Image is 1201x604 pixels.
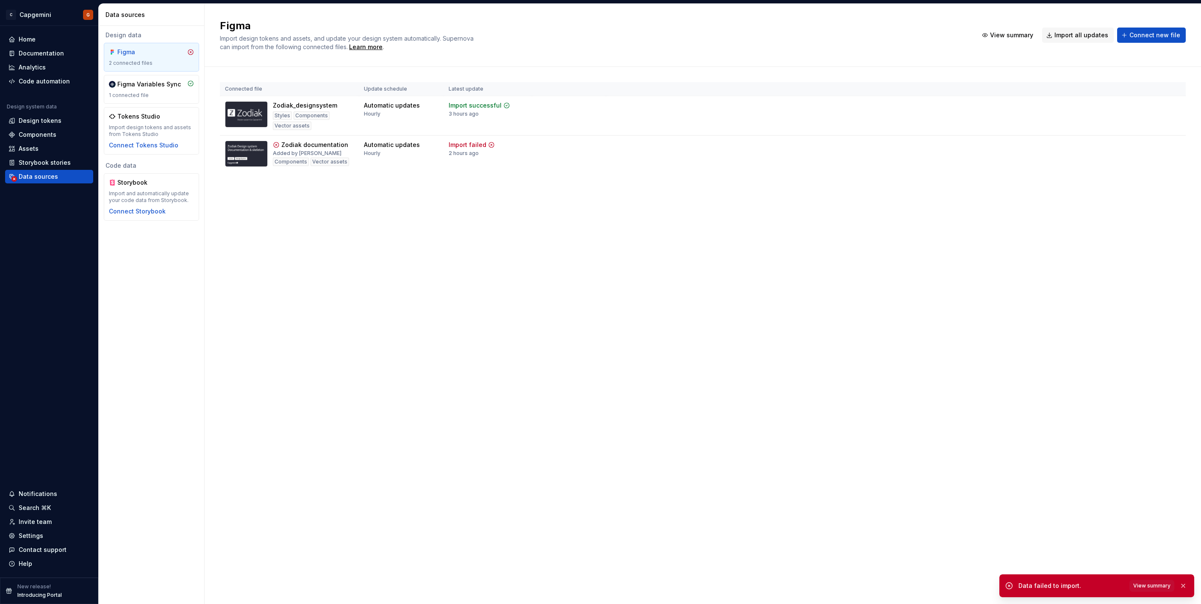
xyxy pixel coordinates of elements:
button: Connect Tokens Studio [109,141,178,150]
div: Assets [19,144,39,153]
div: Storybook [117,178,158,187]
button: Search ⌘K [5,501,93,515]
div: 3 hours ago [449,111,479,117]
th: Latest update [444,82,532,96]
div: Design system data [7,103,57,110]
div: Code automation [19,77,70,86]
div: Components [19,130,56,139]
div: Settings [19,532,43,540]
div: 1 connected file [109,92,194,99]
span: Connect new file [1129,31,1180,39]
a: Home [5,33,93,46]
div: Data sources [105,11,201,19]
div: Automatic updates [364,101,420,110]
a: Storybook stories [5,156,93,169]
div: 2 hours ago [449,150,479,157]
div: Hourly [364,150,380,157]
div: Data failed to import. [1018,582,1124,590]
span: . [348,44,384,50]
div: Design data [104,31,199,39]
a: Code automation [5,75,93,88]
th: Update schedule [359,82,444,96]
p: New release! [17,583,51,590]
div: Help [19,560,32,568]
a: Design tokens [5,114,93,127]
div: Import successful [449,101,502,110]
div: Figma [117,48,158,56]
div: Code data [104,161,199,170]
a: Assets [5,142,93,155]
div: Zodiak documentation [281,141,348,149]
div: Import failed [449,141,486,149]
div: Contact support [19,546,67,554]
div: Data sources [19,172,58,181]
span: View summary [990,31,1033,39]
span: Import design tokens and assets, and update your design system automatically. Supernova can impor... [220,35,475,50]
button: Notifications [5,487,93,501]
div: Analytics [19,63,46,72]
a: Tokens StudioImport design tokens and assets from Tokens StudioConnect Tokens Studio [104,107,199,155]
button: View summary [978,28,1039,43]
th: Connected file [220,82,359,96]
div: 2 connected files [109,60,194,66]
a: Figma Variables Sync1 connected file [104,75,199,104]
a: Data sources [5,170,93,183]
div: Styles [273,111,292,120]
button: View summary [1129,580,1174,592]
div: Vector assets [311,158,349,166]
a: Settings [5,529,93,543]
div: Components [273,158,309,166]
h2: Figma [220,19,968,33]
div: Notifications [19,490,57,498]
button: Import all updates [1042,28,1114,43]
a: Figma2 connected files [104,43,199,72]
div: Components [294,111,330,120]
div: Import design tokens and assets from Tokens Studio [109,124,194,138]
div: Search ⌘K [19,504,51,512]
div: Tokens Studio [117,112,160,121]
div: Capgemini [19,11,51,19]
a: Components [5,128,93,141]
div: Invite team [19,518,52,526]
a: Analytics [5,61,93,74]
a: Learn more [349,43,383,51]
div: C [6,10,16,20]
div: Home [19,35,36,44]
button: Connect new file [1117,28,1186,43]
div: Zodiak_designsystem [273,101,337,110]
div: Added by [PERSON_NAME] [273,150,341,157]
button: CCapgeminiG [2,6,97,24]
button: Connect Storybook [109,207,166,216]
span: View summary [1133,582,1170,589]
a: Invite team [5,515,93,529]
button: Help [5,557,93,571]
div: Design tokens [19,116,61,125]
span: Import all updates [1054,31,1108,39]
div: Hourly [364,111,380,117]
div: Vector assets [273,122,311,130]
div: Storybook stories [19,158,71,167]
div: Import and automatically update your code data from Storybook. [109,190,194,204]
div: Automatic updates [364,141,420,149]
p: Introducing Portal [17,592,62,598]
button: Contact support [5,543,93,557]
div: G [86,11,90,18]
a: Documentation [5,47,93,60]
a: StorybookImport and automatically update your code data from Storybook.Connect Storybook [104,173,199,221]
div: Figma Variables Sync [117,80,181,89]
div: Documentation [19,49,64,58]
